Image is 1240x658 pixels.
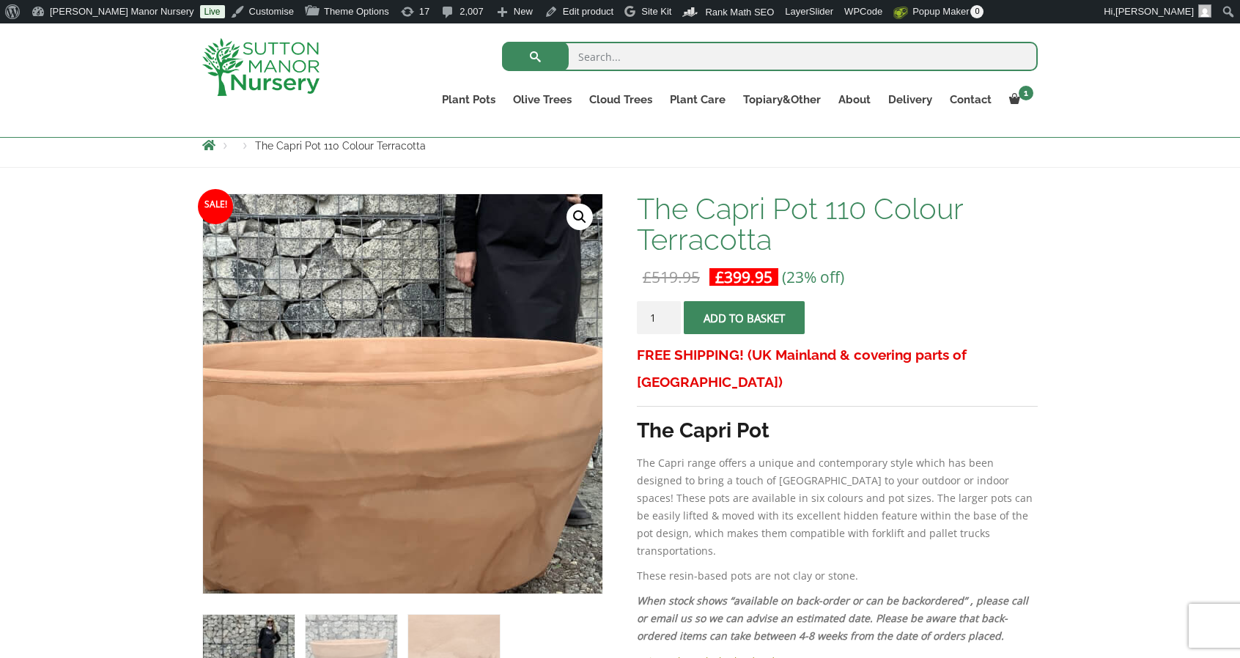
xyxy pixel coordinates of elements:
p: The Capri range offers a unique and contemporary style which has been designed to bring a touch o... [637,454,1038,560]
a: Live [200,5,225,18]
bdi: 519.95 [643,267,700,287]
nav: Breadcrumbs [202,139,1038,151]
a: Topiary&Other [734,89,830,110]
a: 1 [1000,89,1038,110]
input: Search... [502,42,1038,71]
span: [PERSON_NAME] [1115,6,1194,17]
span: Sale! [198,189,233,224]
span: 0 [970,5,983,18]
span: £ [643,267,652,287]
em: When stock shows “available on back-order or can be backordered” , please call or email us so we ... [637,594,1028,643]
a: Plant Pots [433,89,504,110]
h1: The Capri Pot 110 Colour Terracotta [637,193,1038,255]
a: Contact [941,89,1000,110]
img: logo [202,38,320,96]
span: The Capri Pot 110 Colour Terracotta [255,140,426,152]
a: Olive Trees [504,89,580,110]
bdi: 399.95 [715,267,772,287]
a: Plant Care [661,89,734,110]
input: Product quantity [637,301,681,334]
a: Cloud Trees [580,89,661,110]
a: About [830,89,879,110]
span: Rank Math SEO [705,7,774,18]
h3: FREE SHIPPING! (UK Mainland & covering parts of [GEOGRAPHIC_DATA]) [637,341,1038,396]
span: £ [715,267,724,287]
a: View full-screen image gallery [567,204,593,230]
span: Site Kit [641,6,671,17]
span: 1 [1019,86,1033,100]
span: (23% off) [782,267,844,287]
a: Delivery [879,89,941,110]
p: These resin-based pots are not clay or stone. [637,567,1038,585]
button: Add to basket [684,301,805,334]
strong: The Capri Pot [637,418,770,443]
